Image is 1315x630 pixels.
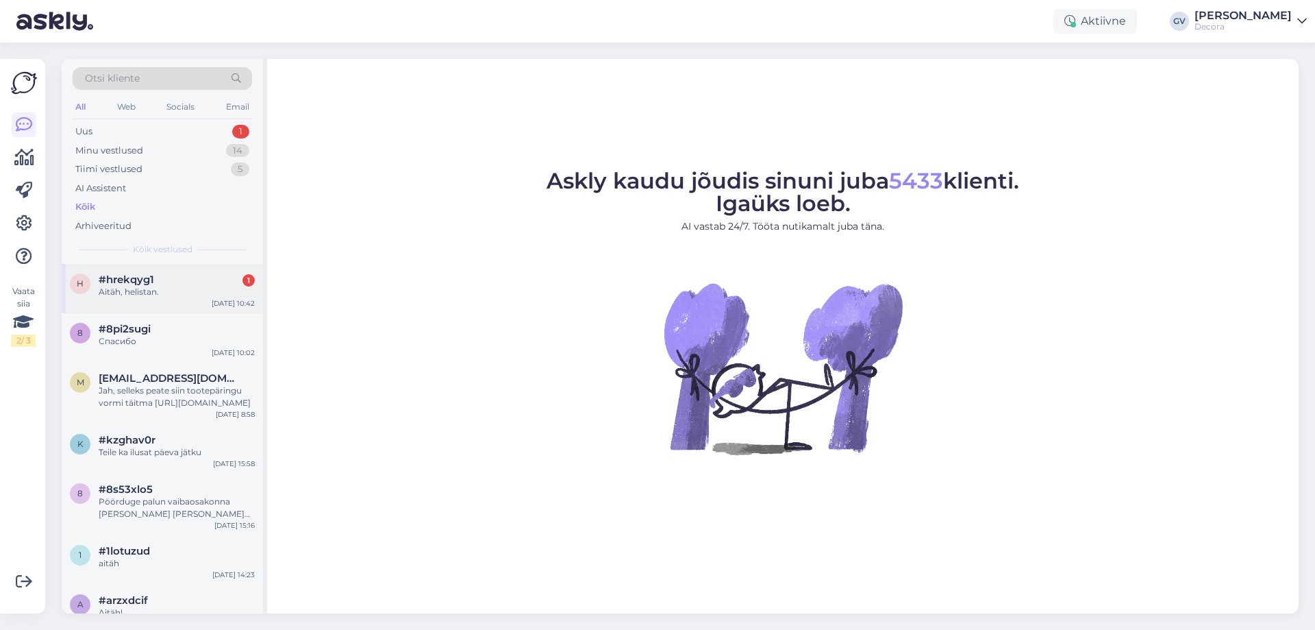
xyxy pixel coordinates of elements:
[77,328,83,338] span: 8
[242,274,255,287] div: 1
[1170,12,1189,31] div: GV
[85,71,140,86] span: Otsi kliente
[213,459,255,469] div: [DATE] 15:58
[1053,9,1137,34] div: Aktiivne
[75,182,126,195] div: AI Assistent
[77,439,84,449] span: k
[99,274,154,286] span: #hrekqyg1
[889,167,943,194] span: 5433
[75,200,95,214] div: Kõik
[547,167,1019,217] span: Askly kaudu jõudis sinuni juba klienti. Igaüks loeb.
[73,98,88,116] div: All
[99,594,148,607] span: #arzxdcif
[77,488,83,498] span: 8
[99,434,155,446] span: #kzghav0r
[99,545,150,557] span: #1lotuzud
[77,377,84,387] span: m
[99,372,241,385] span: marthahndorf@hotmail.com
[660,245,906,492] img: No Chat active
[232,125,249,138] div: 1
[214,520,255,531] div: [DATE] 15:16
[79,550,82,560] span: 1
[99,385,255,409] div: Jah, selleks peate siin tootepäringu vormi täitma [URL][DOMAIN_NAME]
[223,98,252,116] div: Email
[77,278,84,289] span: h
[164,98,197,116] div: Socials
[212,570,255,580] div: [DATE] 14:23
[216,409,255,420] div: [DATE] 8:58
[212,298,255,308] div: [DATE] 10:42
[133,243,192,256] span: Kõik vestlused
[11,70,37,96] img: Askly Logo
[75,162,142,176] div: Tiimi vestlused
[75,125,92,138] div: Uus
[99,286,255,298] div: Aitäh, helistan.
[114,98,138,116] div: Web
[99,446,255,459] div: Teile ka ilusat päeva jätku
[11,335,36,347] div: 2 / 3
[99,607,255,619] div: Aitäh!
[212,348,255,358] div: [DATE] 10:02
[77,599,84,609] span: a
[99,557,255,570] div: aitäh
[75,219,131,233] div: Arhiveeritud
[75,144,143,158] div: Minu vestlused
[1194,10,1292,21] div: [PERSON_NAME]
[547,219,1019,234] p: AI vastab 24/7. Tööta nutikamalt juba täna.
[99,323,151,335] span: #8pi2sugi
[99,496,255,520] div: Pöörduge palun vaibaosakonna [PERSON_NAME] [PERSON_NAME] küsimusega. Telefon: [PHONE_NUMBER]
[231,162,249,176] div: 5
[1194,21,1292,32] div: Decora
[11,285,36,347] div: Vaata siia
[99,335,255,348] div: Спасибо
[226,144,249,158] div: 14
[1194,10,1307,32] a: [PERSON_NAME]Decora
[99,483,153,496] span: #8s53xlo5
